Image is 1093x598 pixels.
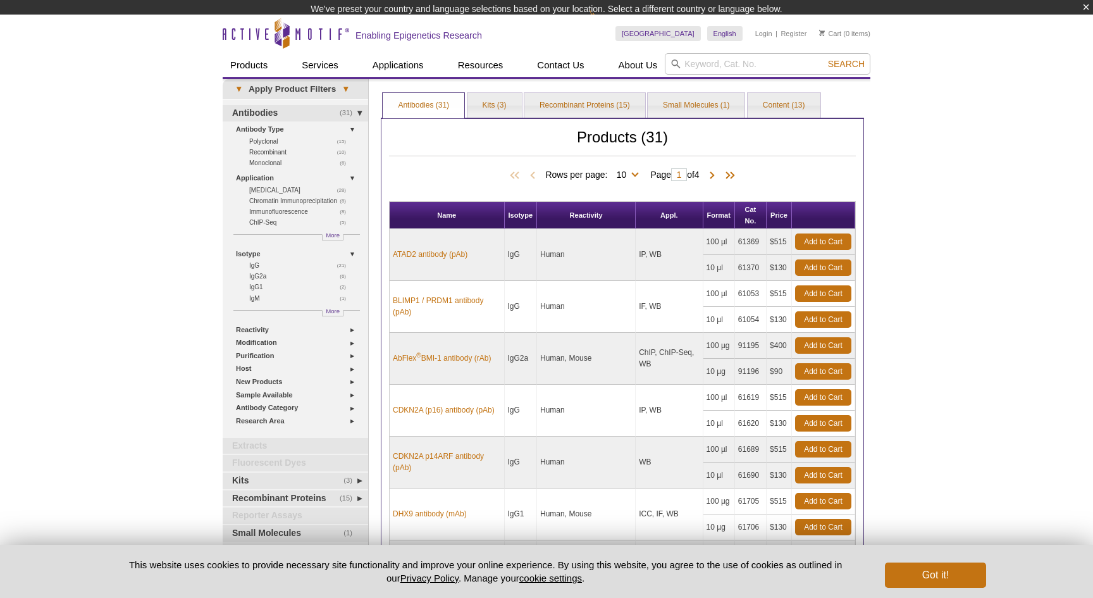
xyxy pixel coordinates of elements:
[537,385,636,437] td: Human
[819,29,841,38] a: Cart
[505,385,538,437] td: IgG
[795,467,851,483] a: Add to Cart
[340,158,353,168] span: (6)
[249,185,353,196] a: (28)[MEDICAL_DATA]
[393,295,501,318] a: BLIMP1 / PRDM1 antibody (pAb)
[537,202,636,229] th: Reactivity
[636,489,703,540] td: ICC, IF, WB
[703,307,735,333] td: 10 µl
[505,489,538,540] td: IgG1
[236,171,361,185] a: Application
[795,493,851,509] a: Add to Cart
[223,508,368,524] a: Reporter Assays
[236,362,361,375] a: Host
[340,282,353,292] span: (2)
[735,385,767,411] td: 61619
[355,30,482,41] h2: Enabling Epigenetics Research
[767,281,792,307] td: $515
[615,26,701,41] a: [GEOGRAPHIC_DATA]
[735,333,767,359] td: 91195
[767,385,792,411] td: $515
[340,271,353,282] span: (6)
[885,563,986,588] button: Got it!
[229,84,249,95] span: ▾
[636,437,703,489] td: WB
[107,558,864,585] p: This website uses cookies to provide necessary site functionality and improve your online experie...
[236,414,361,428] a: Research Area
[537,540,636,592] td: Human
[755,29,772,38] a: Login
[767,437,792,463] td: $515
[735,359,767,385] td: 91196
[795,285,851,302] a: Add to Cart
[337,136,353,147] span: (15)
[249,293,353,304] a: (1)IgM
[735,411,767,437] td: 61620
[748,93,820,118] a: Content (13)
[322,234,343,240] a: More
[775,26,777,41] li: |
[703,202,735,229] th: Format
[507,170,526,182] span: First Page
[537,489,636,540] td: Human, Mouse
[390,202,505,229] th: Name
[236,323,361,337] a: Reactivity
[703,255,735,281] td: 10 µl
[343,473,359,489] span: (3)
[767,540,792,566] td: $515
[340,206,353,217] span: (8)
[383,93,464,118] a: Antibodies (31)
[326,306,340,316] span: More
[393,508,467,520] a: DHX9 antibody (mAb)
[529,53,591,77] a: Contact Us
[340,196,353,206] span: (8)
[719,170,738,182] span: Last Page
[703,489,735,514] td: 100 µg
[236,389,361,402] a: Sample Available
[365,53,431,77] a: Applications
[519,573,582,583] button: cookie settings
[795,415,851,432] a: Add to Cart
[703,540,735,566] td: 100 µg
[735,229,767,255] td: 61369
[636,385,703,437] td: IP, WB
[416,352,421,359] sup: ®
[223,438,368,454] a: Extracts
[767,463,792,489] td: $130
[828,59,865,69] span: Search
[393,352,491,364] a: AbFlex®BMI-1 antibody (rAb)
[524,93,645,118] a: Recombinant Proteins (15)
[340,293,353,304] span: (1)
[735,202,767,229] th: Cat No.
[236,375,361,389] a: New Products
[223,53,275,77] a: Products
[767,489,792,514] td: $515
[505,437,538,489] td: IgG
[340,490,359,507] span: (15)
[389,132,856,156] h2: Products (31)
[545,168,644,180] span: Rows per page:
[249,282,353,292] a: (2)IgG1
[611,53,665,77] a: About Us
[703,385,735,411] td: 100 µl
[340,105,359,121] span: (31)
[505,540,538,592] td: IgG
[294,53,346,77] a: Services
[706,170,719,182] span: Next Page
[707,26,743,41] a: English
[703,229,735,255] td: 100 µl
[735,463,767,489] td: 61690
[467,93,522,118] a: Kits (3)
[703,281,735,307] td: 100 µl
[767,255,792,281] td: $130
[326,230,340,240] span: More
[526,170,539,182] span: Previous Page
[236,123,361,136] a: Antibody Type
[767,359,792,385] td: $90
[767,307,792,333] td: $130
[450,53,511,77] a: Resources
[236,401,361,414] a: Antibody Category
[636,202,703,229] th: Appl.
[795,337,851,354] a: Add to Cart
[223,473,368,489] a: (3)Kits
